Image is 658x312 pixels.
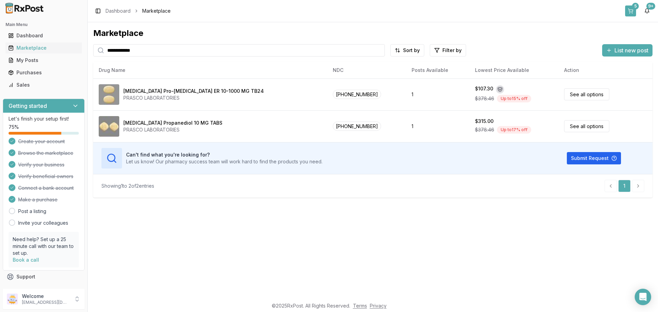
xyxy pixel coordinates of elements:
[106,8,131,14] a: Dashboard
[497,126,531,134] div: Up to 17 % off
[567,152,621,164] button: Submit Request
[602,44,653,57] button: List new post
[3,67,85,78] button: Purchases
[5,29,82,42] a: Dashboard
[642,5,653,16] button: 9+
[406,78,470,110] td: 1
[101,183,154,189] div: Showing 1 to 2 of 2 entries
[18,138,65,145] span: Create your account
[559,62,653,78] th: Action
[564,88,609,100] a: See all options
[5,54,82,66] a: My Posts
[442,47,462,54] span: Filter by
[390,44,424,57] button: Sort by
[333,122,381,131] span: [PHONE_NUMBER]
[9,102,47,110] h3: Getting started
[3,42,85,53] button: Marketplace
[8,32,79,39] div: Dashboard
[18,220,68,226] a: Invite your colleagues
[327,62,406,78] th: NDC
[475,126,494,133] span: $378.46
[618,180,631,192] a: 1
[93,62,327,78] th: Drug Name
[605,180,644,192] nav: pagination
[430,44,466,57] button: Filter by
[18,173,73,180] span: Verify beneficial owners
[353,303,367,309] a: Terms
[123,120,222,126] div: [MEDICAL_DATA] Propanediol 10 MG TABS
[3,30,85,41] button: Dashboard
[123,95,264,101] div: PRASCO LABORATORIES
[18,196,58,203] span: Make a purchase
[106,8,171,14] nav: breadcrumb
[142,8,171,14] span: Marketplace
[646,3,655,10] div: 9+
[9,124,19,130] span: 75 %
[3,3,47,14] img: RxPost Logo
[406,62,470,78] th: Posts Available
[475,95,494,102] span: $378.46
[9,115,79,122] p: Let's finish your setup first!
[5,42,82,54] a: Marketplace
[3,271,85,283] button: Support
[126,151,322,158] h3: Can't find what you're looking for?
[406,110,470,142] td: 1
[3,79,85,90] button: Sales
[3,283,85,295] button: Feedback
[635,289,651,305] div: Open Intercom Messenger
[123,126,222,133] div: PRASCO LABORATORIES
[602,48,653,54] a: List new post
[3,55,85,66] button: My Posts
[18,208,46,215] a: Post a listing
[7,294,18,304] img: User avatar
[99,84,119,105] img: Dapagliflozin Pro-metFORMIN ER 10-1000 MG TB24
[22,293,70,300] p: Welcome
[625,5,636,16] button: 5
[614,46,648,54] span: List new post
[8,45,79,51] div: Marketplace
[123,88,264,95] div: [MEDICAL_DATA] Pro-[MEDICAL_DATA] ER 10-1000 MG TB24
[475,85,493,93] div: $107.30
[18,161,64,168] span: Verify your business
[632,3,639,10] div: 5
[13,236,75,257] p: Need help? Set up a 25 minute call with our team to set up.
[99,116,119,137] img: Dapagliflozin Propanediol 10 MG TABS
[475,118,493,125] div: $315.00
[564,120,609,132] a: See all options
[22,300,70,305] p: [EMAIL_ADDRESS][DOMAIN_NAME]
[5,79,82,91] a: Sales
[16,286,40,292] span: Feedback
[370,303,387,309] a: Privacy
[470,62,559,78] th: Lowest Price Available
[13,257,39,263] a: Book a call
[403,47,420,54] span: Sort by
[8,69,79,76] div: Purchases
[8,57,79,64] div: My Posts
[18,150,73,157] span: Browse the marketplace
[8,82,79,88] div: Sales
[93,28,653,39] div: Marketplace
[126,158,322,165] p: Let us know! Our pharmacy success team will work hard to find the products you need.
[5,66,82,79] a: Purchases
[18,185,74,191] span: Connect a bank account
[497,95,531,102] div: Up to 15 % off
[5,22,82,27] h2: Main Menu
[333,90,381,99] span: [PHONE_NUMBER]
